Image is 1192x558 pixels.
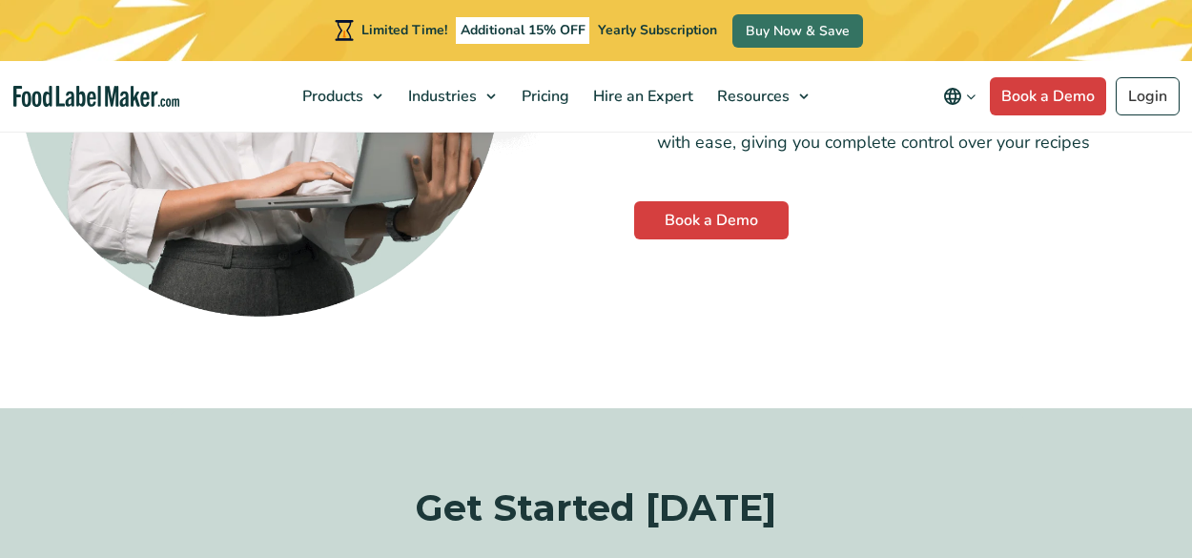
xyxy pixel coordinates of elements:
[706,61,818,132] a: Resources
[634,201,789,239] a: Book a Demo
[516,86,571,107] span: Pricing
[291,61,392,132] a: Products
[297,86,365,107] span: Products
[930,77,990,115] button: Change language
[197,485,995,531] h3: Get Started [DATE]
[990,77,1106,115] a: Book a Demo
[456,17,590,44] span: Additional 15% OFF
[598,21,717,39] span: Yearly Subscription
[1116,77,1180,115] a: Login
[510,61,577,132] a: Pricing
[397,61,505,132] a: Industries
[13,86,180,108] a: Food Label Maker homepage
[361,21,447,39] span: Limited Time!
[402,86,479,107] span: Industries
[732,14,863,48] a: Buy Now & Save
[587,86,695,107] span: Hire an Expert
[582,61,701,132] a: Hire an Expert
[711,86,791,107] span: Resources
